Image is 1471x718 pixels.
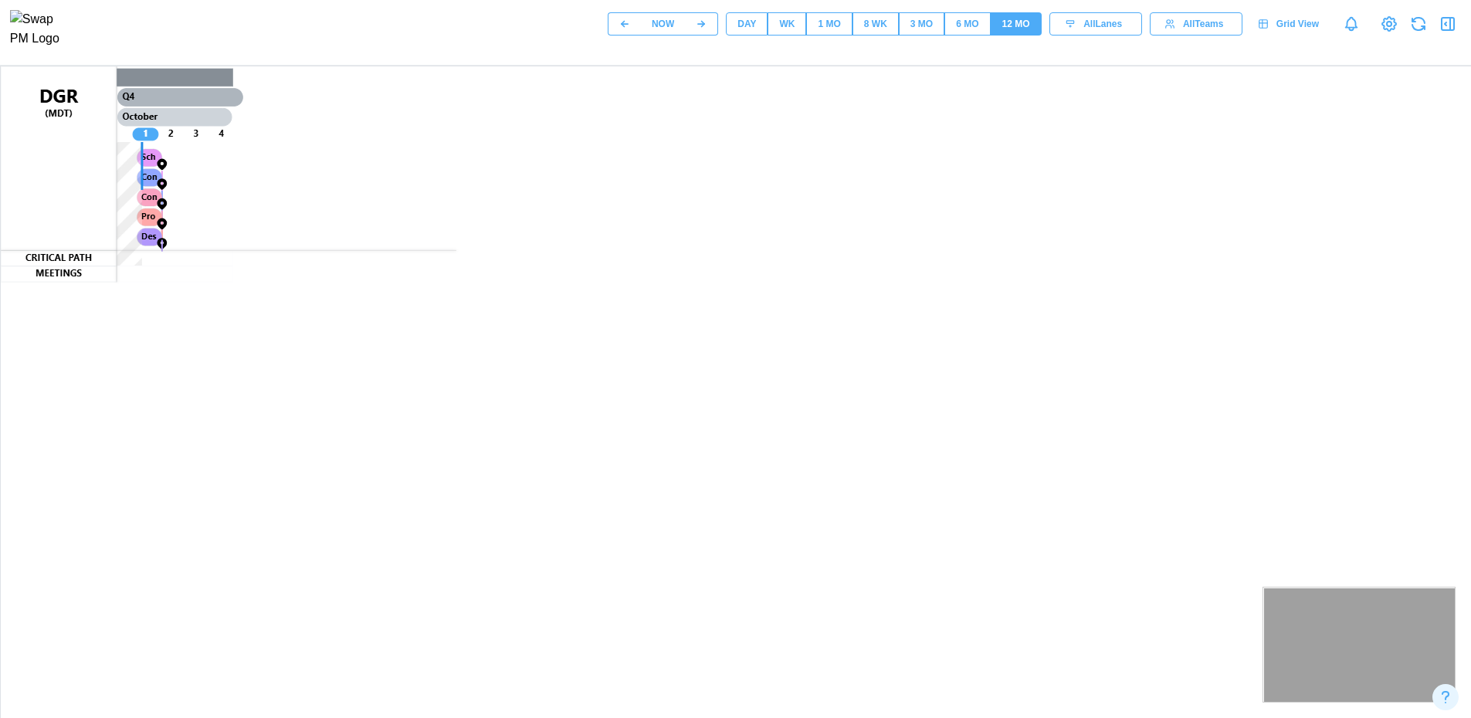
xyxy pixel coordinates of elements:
div: 3 MO [910,17,933,32]
button: Refresh Grid [1408,13,1429,35]
button: AllLanes [1049,12,1142,36]
button: 1 MO [806,12,852,36]
button: 8 WK [852,12,899,36]
button: AllTeams [1150,12,1242,36]
a: Notifications [1338,11,1364,37]
button: Open Drawer [1437,13,1459,35]
div: NOW [652,17,674,32]
button: DAY [726,12,768,36]
span: Grid View [1276,13,1319,35]
button: NOW [641,12,685,36]
img: Swap PM Logo [10,10,73,49]
div: 12 MO [1002,17,1030,32]
a: Grid View [1250,12,1330,36]
span: All Teams [1183,13,1223,35]
div: DAY [737,17,756,32]
div: 8 WK [864,17,887,32]
button: 12 MO [991,12,1042,36]
div: WK [779,17,795,32]
button: WK [768,12,806,36]
button: 6 MO [944,12,990,36]
div: 1 MO [818,17,840,32]
span: All Lanes [1083,13,1122,35]
div: 6 MO [956,17,978,32]
a: View Project [1378,13,1400,35]
button: 3 MO [899,12,944,36]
